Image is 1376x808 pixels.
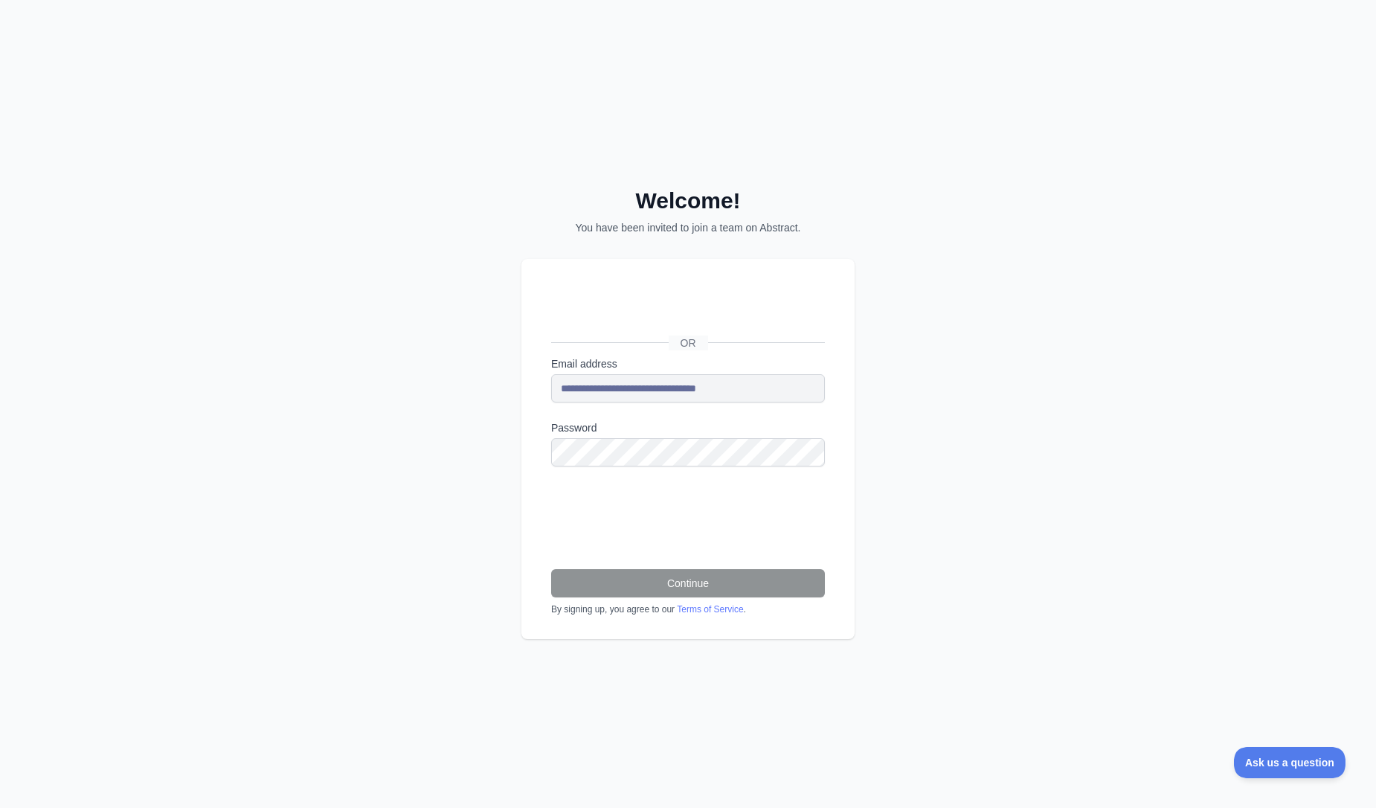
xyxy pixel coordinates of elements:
[677,604,743,615] a: Terms of Service
[521,220,855,235] p: You have been invited to join a team on Abstract.
[544,293,830,326] iframe: Sign in with Google Button
[551,603,825,615] div: By signing up, you agree to our .
[551,569,825,597] button: Continue
[551,484,777,542] iframe: reCAPTCHA
[1234,747,1346,778] iframe: Toggle Customer Support
[521,187,855,214] h2: Welcome!
[669,336,708,350] span: OR
[551,420,825,435] label: Password
[551,356,825,371] label: Email address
